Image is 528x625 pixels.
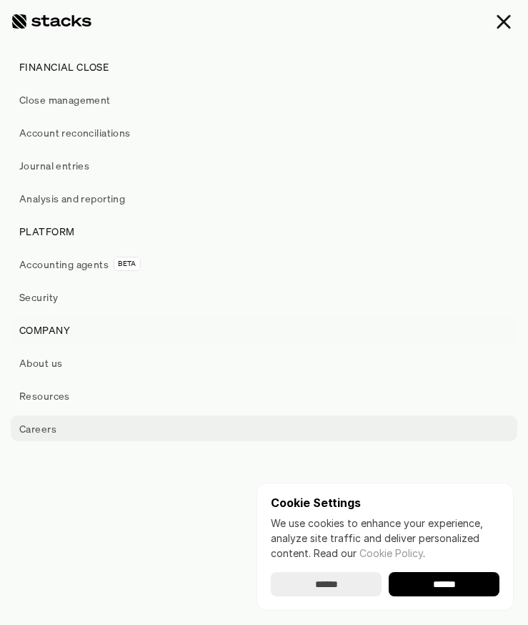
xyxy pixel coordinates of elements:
[19,191,125,206] p: Analysis and reporting
[314,547,425,559] span: Read our .
[19,257,109,272] p: Accounting agents
[11,251,517,277] a: Accounting agentsBETA
[359,547,423,559] a: Cookie Policy
[19,421,56,436] p: Careers
[11,284,517,310] a: Security
[19,355,62,370] p: About us
[11,383,517,408] a: Resources
[11,185,517,211] a: Analysis and reporting
[271,516,499,561] p: We use cookies to enhance your experience, analyze site traffic and deliver personalized content.
[19,158,89,173] p: Journal entries
[19,125,131,140] p: Account reconciliations
[19,323,70,338] p: COMPANY
[19,224,74,239] p: PLATFORM
[11,415,517,441] a: Careers
[19,290,58,305] p: Security
[11,152,517,178] a: Journal entries
[19,59,109,74] p: FINANCIAL CLOSE
[19,388,70,403] p: Resources
[11,119,517,145] a: Account reconciliations
[11,350,517,375] a: About us
[271,497,499,508] p: Cookie Settings
[19,92,111,107] p: Close management
[118,260,136,268] h2: BETA
[126,331,189,341] a: Privacy Policy
[11,87,517,112] a: Close management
